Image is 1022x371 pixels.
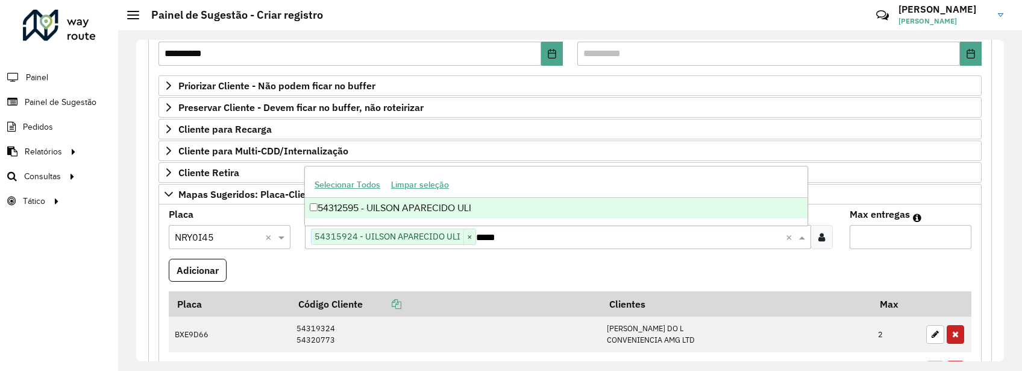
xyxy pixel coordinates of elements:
h3: [PERSON_NAME] [898,4,989,15]
span: Mapas Sugeridos: Placa-Cliente [178,189,320,199]
th: Max [872,291,920,317]
label: Max entregas [850,207,910,221]
span: Cliente para Multi-CDD/Internalização [178,146,348,156]
span: Preservar Cliente - Devem ficar no buffer, não roteirizar [178,103,424,112]
button: Choose Date [960,42,982,66]
label: Placa [169,207,193,221]
a: Cliente para Multi-CDD/Internalização [158,141,982,161]
button: Selecionar Todos [309,176,386,194]
button: Adicionar [169,259,227,282]
ng-dropdown-panel: Options list [304,166,808,226]
button: Choose Date [541,42,563,66]
span: Clear all [786,230,796,244]
span: Pedidos [23,121,53,133]
span: × [463,230,475,244]
a: Cliente para Recarga [158,119,982,139]
a: Copiar [363,298,401,310]
span: Consultas [24,170,61,183]
span: [PERSON_NAME] [898,16,989,27]
th: Código Cliente [290,291,601,317]
td: 54319324 54320773 [290,317,601,352]
span: 54315924 - UILSON APARECIDO ULI [312,229,463,244]
a: Priorizar Cliente - Não podem ficar no buffer [158,75,982,96]
button: Limpar seleção [386,176,454,194]
td: [PERSON_NAME] DO L CONVENIENCIA AMG LTD [601,317,872,352]
span: Priorizar Cliente - Não podem ficar no buffer [178,81,375,90]
a: Cliente Retira [158,162,982,183]
td: BXE9D66 [169,317,290,352]
h2: Painel de Sugestão - Criar registro [139,8,323,22]
span: Cliente para Recarga [178,124,272,134]
span: Painel [26,71,48,84]
th: Clientes [601,291,872,317]
span: Painel de Sugestão [25,96,96,109]
em: Máximo de clientes que serão colocados na mesma rota com os clientes informados [913,213,921,223]
th: Placa [169,291,290,317]
a: Mapas Sugeridos: Placa-Cliente [158,184,982,205]
a: Preservar Cliente - Devem ficar no buffer, não roteirizar [158,97,982,118]
div: 54312595 - UILSON APARECIDO ULI [305,198,807,218]
span: Tático [23,195,45,208]
td: 2 [872,317,920,352]
span: Cliente Retira [178,168,239,177]
a: Contato Rápido [870,2,895,28]
span: Clear all [265,230,275,244]
span: Relatórios [25,145,62,158]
